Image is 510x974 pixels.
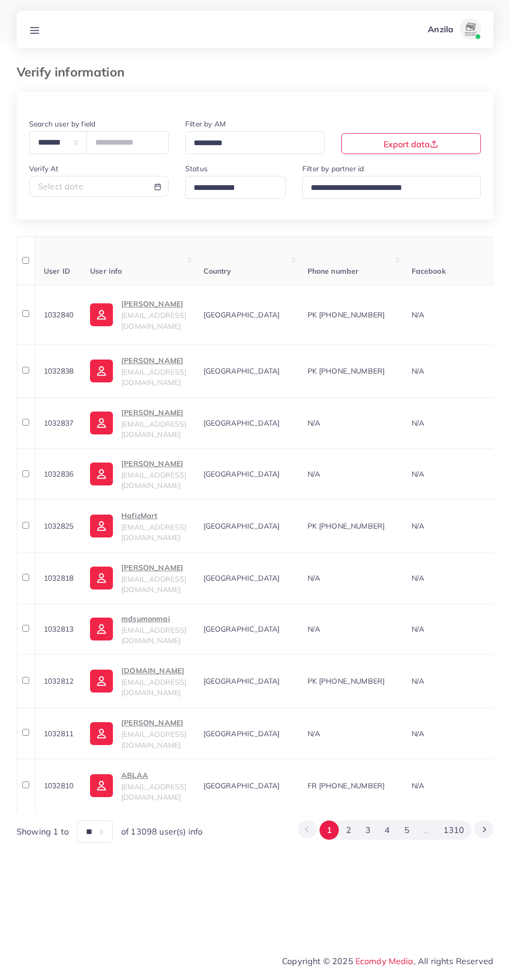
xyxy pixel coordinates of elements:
img: avatar [460,19,481,40]
p: [PERSON_NAME] [121,561,186,574]
a: Anzilaavatar [422,19,485,40]
span: [EMAIL_ADDRESS][DOMAIN_NAME] [121,782,186,802]
span: [EMAIL_ADDRESS][DOMAIN_NAME] [121,574,186,594]
span: User info [90,266,122,276]
span: Select date [38,181,83,191]
span: [EMAIL_ADDRESS][DOMAIN_NAME] [121,522,186,542]
button: Go to page 5 [397,821,416,840]
a: [PERSON_NAME][EMAIL_ADDRESS][DOMAIN_NAME] [90,406,186,440]
button: Go to page 1 [320,821,339,840]
div: Search for option [302,176,481,198]
p: ABLAA [121,769,186,781]
span: N/A [412,676,424,686]
span: [GEOGRAPHIC_DATA] [203,310,280,319]
span: 1032836 [44,469,73,479]
a: [DOMAIN_NAME][EMAIL_ADDRESS][DOMAIN_NAME] [90,664,186,698]
span: [GEOGRAPHIC_DATA] [203,418,280,428]
span: N/A [308,469,320,479]
p: [DOMAIN_NAME] [121,664,186,677]
span: Country [203,266,232,276]
span: 1032812 [44,676,73,686]
h3: Verify information [17,65,133,80]
span: [GEOGRAPHIC_DATA] [203,521,280,531]
p: [PERSON_NAME] [121,716,186,729]
label: Search user by field [29,119,95,129]
span: 1032837 [44,418,73,428]
span: N/A [412,624,424,634]
img: ic-user-info.36bf1079.svg [90,670,113,693]
span: N/A [412,310,424,319]
button: Export data [341,133,481,154]
label: Filter by partner id [302,163,364,174]
img: ic-user-info.36bf1079.svg [90,618,113,640]
span: of 13098 user(s) info [121,826,202,838]
img: ic-user-info.36bf1079.svg [90,515,113,537]
button: Go to page 3 [359,821,378,840]
span: [EMAIL_ADDRESS][DOMAIN_NAME] [121,311,186,330]
span: 1032810 [44,781,73,790]
a: [PERSON_NAME][EMAIL_ADDRESS][DOMAIN_NAME] [90,561,186,595]
span: 1032811 [44,729,73,738]
span: [GEOGRAPHIC_DATA] [203,573,280,583]
span: N/A [308,573,320,583]
a: [PERSON_NAME][EMAIL_ADDRESS][DOMAIN_NAME] [90,457,186,491]
button: Go to page 1310 [437,821,471,840]
span: [GEOGRAPHIC_DATA] [203,781,280,790]
a: ABLAA[EMAIL_ADDRESS][DOMAIN_NAME] [90,769,186,803]
span: User ID [44,266,70,276]
span: N/A [412,573,424,583]
label: Verify At [29,163,58,174]
span: N/A [412,418,424,428]
span: 1032840 [44,310,73,319]
span: N/A [412,366,424,376]
span: PK [PHONE_NUMBER] [308,676,385,686]
img: ic-user-info.36bf1079.svg [90,567,113,589]
a: mdsumonmai[EMAIL_ADDRESS][DOMAIN_NAME] [90,612,186,646]
span: [EMAIL_ADDRESS][DOMAIN_NAME] [121,367,186,387]
p: [PERSON_NAME] [121,406,186,419]
img: ic-user-info.36bf1079.svg [90,774,113,797]
img: ic-user-info.36bf1079.svg [90,303,113,326]
label: Filter by AM [185,119,226,129]
p: Anzila [428,23,453,35]
span: Facebook [412,266,446,276]
span: [GEOGRAPHIC_DATA] [203,366,280,376]
span: 1032813 [44,624,73,634]
span: 1032838 [44,366,73,376]
div: Search for option [185,131,325,153]
a: [PERSON_NAME][EMAIL_ADDRESS][DOMAIN_NAME] [90,354,186,388]
div: Search for option [185,176,286,198]
span: [EMAIL_ADDRESS][DOMAIN_NAME] [121,677,186,697]
a: [PERSON_NAME][EMAIL_ADDRESS][DOMAIN_NAME] [90,716,186,750]
span: N/A [412,521,424,531]
span: PK [PHONE_NUMBER] [308,310,385,319]
button: Go to page 2 [339,821,358,840]
span: N/A [308,729,320,738]
span: Copyright © 2025 [282,955,493,967]
p: [PERSON_NAME] [121,298,186,310]
span: Export data [384,139,438,149]
span: [EMAIL_ADDRESS][DOMAIN_NAME] [121,419,186,439]
span: [EMAIL_ADDRESS][DOMAIN_NAME] [121,729,186,749]
input: Search for option [190,135,311,151]
p: mdsumonmai [121,612,186,625]
p: [PERSON_NAME] [121,354,186,367]
span: N/A [308,624,320,634]
span: [GEOGRAPHIC_DATA] [203,469,280,479]
img: ic-user-info.36bf1079.svg [90,412,113,434]
input: Search for option [307,180,467,196]
button: Go to page 4 [378,821,397,840]
span: 1032818 [44,573,73,583]
span: 1032825 [44,521,73,531]
span: [EMAIL_ADDRESS][DOMAIN_NAME] [121,470,186,490]
span: [GEOGRAPHIC_DATA] [203,624,280,634]
ul: Pagination [298,821,493,840]
span: [EMAIL_ADDRESS][DOMAIN_NAME] [121,625,186,645]
span: [GEOGRAPHIC_DATA] [203,676,280,686]
p: HafizMart [121,509,186,522]
span: PK [PHONE_NUMBER] [308,366,385,376]
span: N/A [308,418,320,428]
span: Showing 1 to [17,826,69,838]
p: [PERSON_NAME] [121,457,186,470]
span: Phone number [308,266,359,276]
